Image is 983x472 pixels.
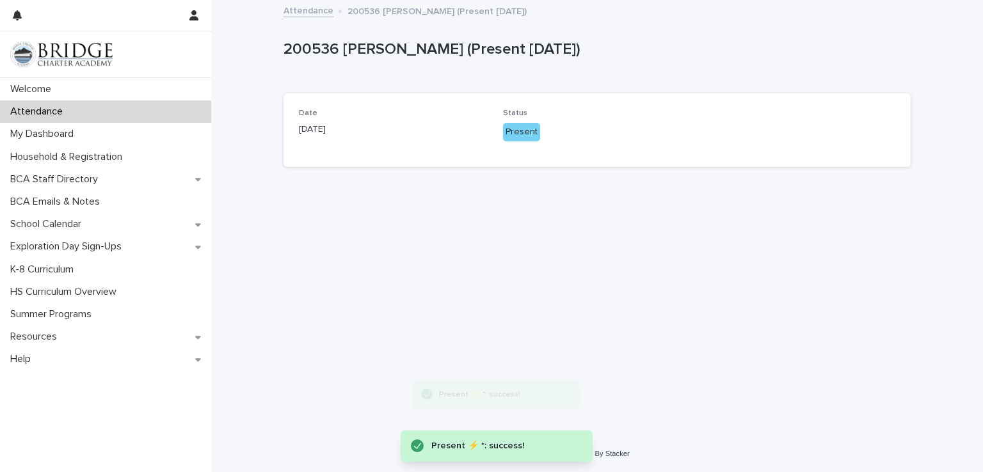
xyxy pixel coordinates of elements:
p: 200536 [PERSON_NAME] (Present [DATE]) [284,40,906,59]
p: Welcome [5,83,61,95]
p: K-8 Curriculum [5,264,84,276]
a: Powered By Stacker [564,450,629,457]
p: HS Curriculum Overview [5,286,127,298]
p: Attendance [5,106,73,118]
p: Household & Registration [5,151,132,163]
div: Present [503,123,540,141]
p: Help [5,353,41,365]
p: Resources [5,331,67,343]
p: School Calendar [5,218,92,230]
p: Summer Programs [5,308,102,320]
p: BCA Staff Directory [5,173,108,185]
img: V1C1m3IdTEidaUdm9Hs0 [10,42,113,67]
div: Present ⚡ *: success! [439,387,557,401]
span: Status [503,109,527,117]
p: My Dashboard [5,128,84,140]
a: Attendance [284,3,333,17]
span: Date [299,109,317,117]
p: BCA Emails & Notes [5,196,110,208]
p: 200536 [PERSON_NAME] (Present [DATE]) [348,3,527,17]
div: Present ⚡ *: success! [431,438,567,454]
p: [DATE] [299,123,488,136]
p: Exploration Day Sign-Ups [5,240,132,253]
